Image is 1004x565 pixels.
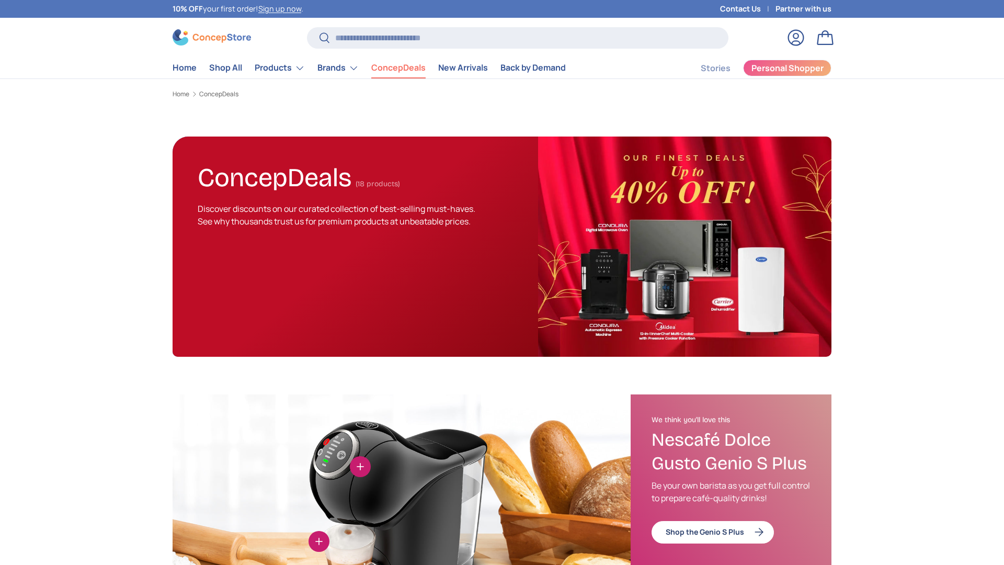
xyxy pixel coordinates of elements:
a: Partner with us [775,3,831,15]
nav: Primary [173,58,566,78]
a: Home [173,91,189,97]
a: ConcepDeals [371,58,426,78]
h2: We think you'll love this [652,415,811,425]
a: Back by Demand [500,58,566,78]
a: Shop the Genio S Plus [652,521,774,544]
summary: Products [248,58,311,78]
a: Contact Us [720,3,775,15]
p: Be your own barista as you get full control to prepare café-quality drinks! [652,479,811,504]
a: Personal Shopper [743,60,831,76]
a: New Arrivals [438,58,488,78]
a: Brands [317,58,359,78]
img: ConcepStore [173,29,251,46]
strong: 10% OFF [173,4,203,14]
a: Sign up now [258,4,301,14]
a: Shop All [209,58,242,78]
nav: Breadcrumbs [173,89,831,99]
p: your first order! . [173,3,303,15]
img: ConcepDeals [538,137,831,357]
nav: Secondary [676,58,831,78]
summary: Brands [311,58,365,78]
h3: Nescafé Dolce Gusto Genio S Plus [652,428,811,476]
a: ConcepDeals [199,91,238,97]
span: (18 products) [356,179,400,188]
a: Home [173,58,197,78]
span: Personal Shopper [751,64,824,72]
h1: ConcepDeals [198,158,351,193]
a: Products [255,58,305,78]
a: Stories [701,58,731,78]
span: Discover discounts on our curated collection of best-selling must-haves. See why thousands trust ... [198,203,475,227]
